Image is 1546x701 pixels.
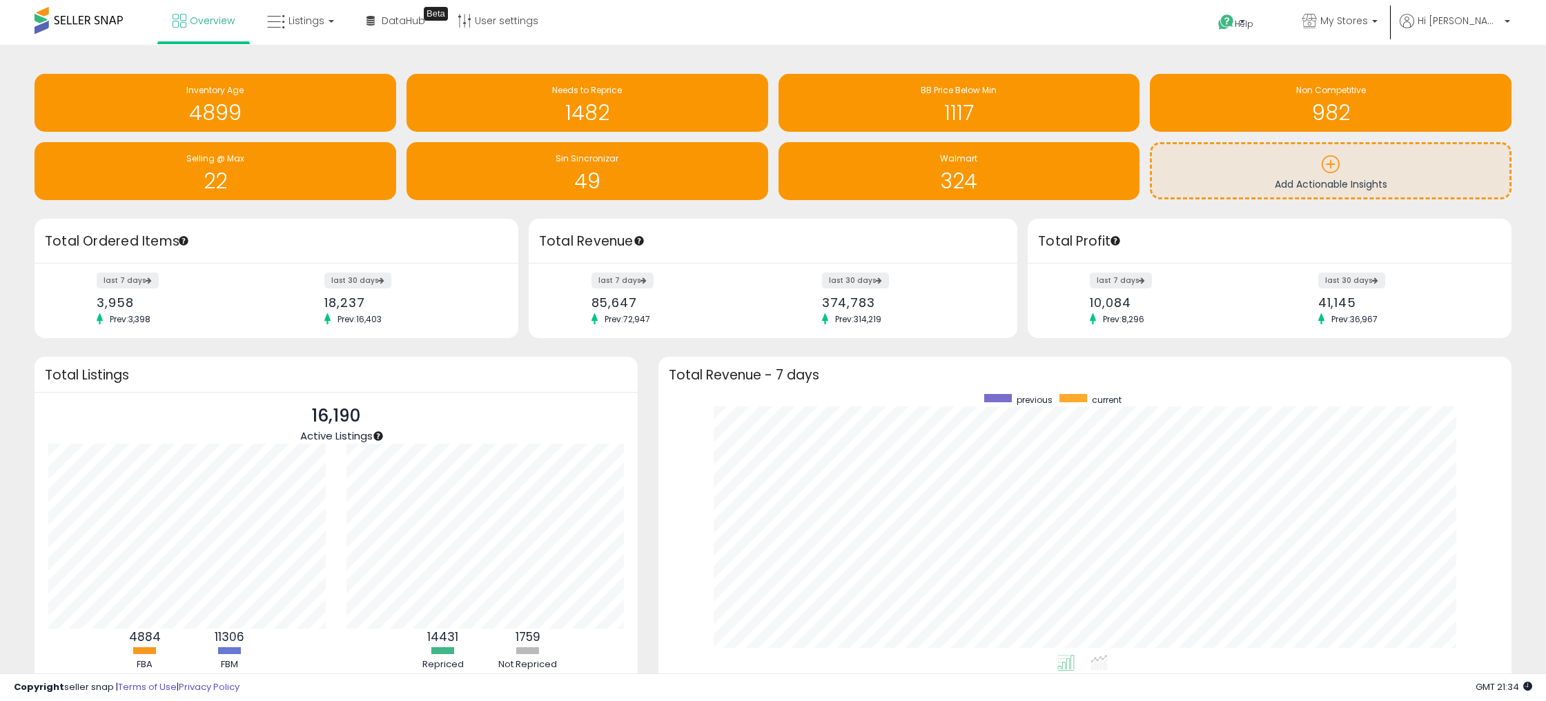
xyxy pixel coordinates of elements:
[104,658,186,671] div: FBA
[822,273,889,288] label: last 30 days
[288,14,324,28] span: Listings
[14,681,239,694] div: seller snap | |
[186,152,244,164] span: Selling @ Max
[1096,313,1151,325] span: Prev: 8,296
[41,170,389,192] h1: 22
[539,232,1007,251] h3: Total Revenue
[177,235,190,247] div: Tooltip anchor
[1235,18,1253,30] span: Help
[402,658,485,671] div: Repriced
[940,152,977,164] span: Walmart
[45,370,627,380] h3: Total Listings
[300,428,373,443] span: Active Listings
[1157,101,1505,124] h1: 982
[1038,232,1501,251] h3: Total Profit
[215,629,244,645] b: 11306
[1109,235,1122,247] div: Tooltip anchor
[1150,74,1511,132] a: Non Competitive 982
[1320,14,1368,28] span: My Stores
[407,74,768,132] a: Needs to Reprice 1482
[190,14,235,28] span: Overview
[331,313,389,325] span: Prev: 16,403
[516,629,540,645] b: 1759
[822,295,993,310] div: 374,783
[324,273,391,288] label: last 30 days
[785,101,1133,124] h1: 1117
[556,152,618,164] span: Sin Sincronizar
[427,629,458,645] b: 14431
[413,170,761,192] h1: 49
[97,295,266,310] div: 3,958
[1090,295,1259,310] div: 10,084
[118,680,177,693] a: Terms of Use
[1152,144,1509,197] a: Add Actionable Insights
[591,295,763,310] div: 85,647
[14,680,64,693] strong: Copyright
[129,629,161,645] b: 4884
[1418,14,1500,28] span: Hi [PERSON_NAME]
[1207,3,1280,45] a: Help
[372,430,384,442] div: Tooltip anchor
[1318,295,1487,310] div: 41,145
[1476,680,1532,693] span: 2025-09-17 21:34 GMT
[598,313,657,325] span: Prev: 72,947
[1324,313,1384,325] span: Prev: 36,967
[35,74,396,132] a: Inventory Age 4899
[300,403,373,429] p: 16,190
[633,235,645,247] div: Tooltip anchor
[1217,14,1235,31] i: Get Help
[41,101,389,124] h1: 4899
[669,370,1501,380] h3: Total Revenue - 7 days
[188,658,271,671] div: FBM
[828,313,888,325] span: Prev: 314,219
[591,273,654,288] label: last 7 days
[1090,273,1152,288] label: last 7 days
[921,84,997,96] span: BB Price Below Min
[413,101,761,124] h1: 1482
[186,84,244,96] span: Inventory Age
[779,142,1140,200] a: Walmart 324
[487,658,569,671] div: Not Repriced
[382,14,425,28] span: DataHub
[35,142,396,200] a: Selling @ Max 22
[1400,14,1510,45] a: Hi [PERSON_NAME]
[424,7,448,21] div: Tooltip anchor
[1275,177,1387,191] span: Add Actionable Insights
[785,170,1133,192] h1: 324
[45,232,508,251] h3: Total Ordered Items
[1092,394,1122,406] span: current
[1017,394,1053,406] span: previous
[779,74,1140,132] a: BB Price Below Min 1117
[97,273,159,288] label: last 7 days
[179,680,239,693] a: Privacy Policy
[407,142,768,200] a: Sin Sincronizar 49
[1318,273,1385,288] label: last 30 days
[103,313,157,325] span: Prev: 3,398
[552,84,622,96] span: Needs to Reprice
[1296,84,1366,96] span: Non Competitive
[324,295,493,310] div: 18,237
